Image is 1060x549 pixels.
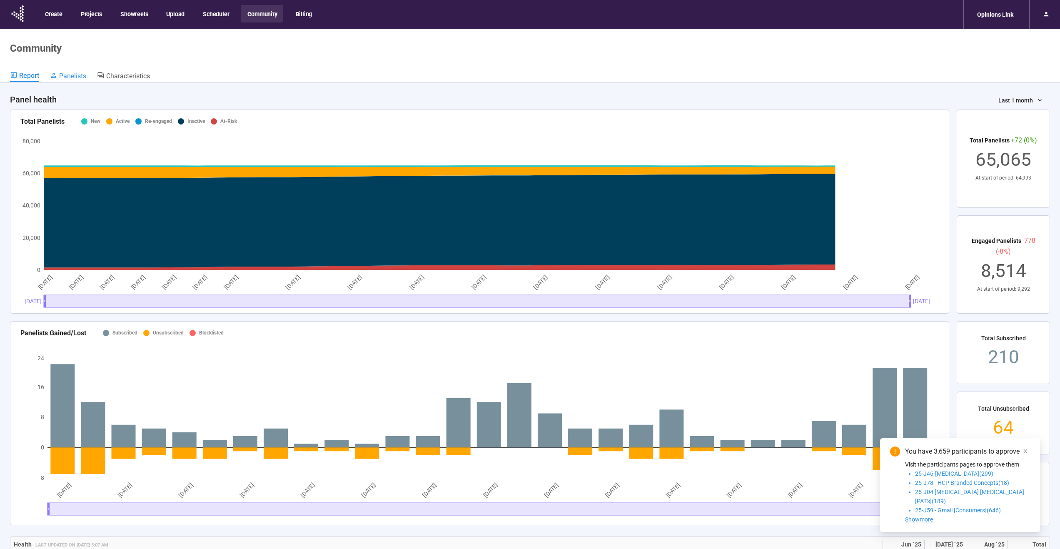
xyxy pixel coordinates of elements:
tspan: [DATE] [848,482,864,498]
button: Create [38,5,68,22]
tspan: [DATE] [130,274,146,290]
tspan: [DATE] [726,482,742,498]
p: Visit the participants pages to approve them [905,460,1030,469]
tspan: 0 [41,444,44,451]
tspan: [DATE] [718,274,735,290]
tspan: [DATE] [99,274,115,290]
tspan: [DATE] [656,274,673,290]
div: Unsubscribed [153,329,184,337]
button: Upload [160,5,190,22]
div: Total Subscribed [981,334,1026,343]
tspan: [DATE] [192,274,208,290]
button: Projects [74,5,108,22]
tspan: [DATE] [532,274,549,290]
tspan: [DATE] [68,274,85,290]
button: Billing [289,5,318,22]
span: 25-J04 [MEDICAL_DATA] [MEDICAL_DATA] [PAT's](189) [915,489,1024,504]
h4: Panel health [10,94,57,105]
div: Total Panelists [20,116,65,127]
tspan: [DATE] [604,482,621,498]
tspan: 16 [37,383,44,390]
span: Panelists [59,72,86,80]
tspan: [DATE] [117,482,133,498]
p: Health [14,540,880,549]
tspan: [DATE] [299,482,316,498]
tspan: [DATE] [543,482,560,498]
tspan: [DATE] [482,482,499,498]
span: Total Panelists [970,137,1010,144]
div: Inactive [187,117,205,125]
span: close [1023,448,1028,454]
button: Community [241,5,283,22]
a: Report [10,71,39,82]
span: +72 (0%) [1011,136,1037,144]
span: last updated on [35,542,108,548]
tspan: [DATE] [360,482,377,498]
tspan: [DATE] [37,274,53,290]
a: Characteristics [97,71,150,82]
span: 25-J59 - Gmail [Consumers](646) [915,507,1001,514]
tspan: [DATE] [842,274,859,290]
button: Showreels [114,5,154,22]
tspan: [DATE] [284,274,301,290]
span: Showmore [905,516,933,523]
div: Total Unsubscribed [978,404,1029,413]
tspan: 0 [37,267,40,273]
time: [DATE] 5:07 AM [77,542,108,548]
button: Last 1 month [992,94,1050,107]
tspan: [DATE] [470,274,487,290]
div: 64 [978,413,1029,442]
h1: Community [10,42,62,54]
tspan: [DATE] [177,482,194,498]
div: 210 [981,343,1026,372]
tspan: 20,000 [22,234,40,241]
div: At start of period: 64,993 [970,174,1037,182]
span: Last 1 month [998,96,1033,105]
tspan: [DATE] [786,482,803,498]
div: New [91,117,100,125]
div: At-Risk [220,117,237,125]
tspan: 60,000 [22,170,40,177]
div: You have 3,659 participants to approve [905,447,1030,457]
tspan: [DATE] [594,274,611,290]
div: Panelists Gained/Lost [20,328,86,338]
tspan: [DATE] [409,274,425,290]
tspan: -8 [39,474,44,481]
tspan: [DATE] [780,274,797,290]
tspan: 24 [37,355,44,362]
div: Subscribed [112,329,137,337]
span: -778 (-8%) [996,237,1035,255]
tspan: [DATE] [665,482,681,498]
tspan: 40,000 [22,202,40,209]
tspan: [DATE] [904,274,920,290]
div: Active [116,117,130,125]
span: Engaged Panelists [972,237,1021,244]
div: Re-engaged [145,117,172,125]
a: Panelists [50,71,86,82]
span: 25-J78 - HCP Branded Concepts(18) [915,479,1009,486]
div: At start of period: 9,292 [967,285,1040,293]
tspan: [DATE] [161,274,177,290]
div: Opinions Link [972,7,1018,22]
tspan: 8 [41,414,44,420]
button: Scheduler [196,5,235,22]
tspan: [DATE] [239,482,255,498]
tspan: 80,000 [22,138,40,145]
tspan: [DATE] [56,482,72,498]
tspan: [DATE] [347,274,363,290]
span: exclamation-circle [890,447,900,457]
tspan: [DATE] [222,274,239,290]
span: 25-J46-[MEDICAL_DATA](299) [915,470,993,477]
div: Blocklisted [199,329,224,337]
tspan: [DATE] [421,482,438,498]
span: Report [19,72,39,80]
span: Characteristics [106,72,150,80]
div: 65,065 [970,145,1037,174]
div: 8,514 [967,257,1040,285]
